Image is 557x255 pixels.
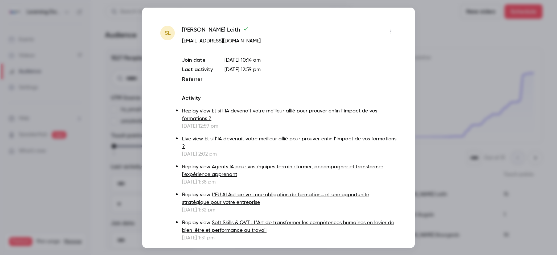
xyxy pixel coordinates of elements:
[182,136,396,149] a: Et si l’IA devenait votre meilleur allié pour prouver enfin l’impact de vos formations ?
[182,25,249,37] span: [PERSON_NAME] Leith
[12,12,17,17] img: logo_orange.svg
[182,150,397,157] p: [DATE] 2:02 pm
[182,220,394,233] a: Soft Skills & QVT : L'Art de transformer les compétences humaines en levier de bien-être et perfo...
[182,192,369,205] a: L'EU AI Act arrive : une obligation de formation… et une opportunité stratégique pour votre entre...
[19,19,82,25] div: Domaine: [DOMAIN_NAME]
[224,56,397,63] p: [DATE] 10:14 am
[182,206,397,213] p: [DATE] 1:32 pm
[20,12,36,17] div: v 4.0.25
[182,38,261,43] a: [EMAIL_ADDRESS][DOMAIN_NAME]
[165,28,171,37] span: SL
[12,19,17,25] img: website_grey.svg
[182,122,397,129] p: [DATE] 12:59 pm
[182,163,397,178] p: Replay view
[182,56,213,63] p: Join date
[182,108,377,121] a: Et si l’IA devenait votre meilleur allié pour prouver enfin l’impact de vos formations ?
[90,43,111,48] div: Mots-clés
[29,42,35,48] img: tab_domain_overview_orange.svg
[182,178,397,185] p: [DATE] 1:38 pm
[82,42,88,48] img: tab_keywords_by_traffic_grey.svg
[182,94,397,102] p: Activity
[182,234,397,241] p: [DATE] 1:31 pm
[224,67,261,72] span: [DATE] 12:59 pm
[182,219,397,234] p: Replay view
[182,107,397,122] p: Replay view
[37,43,56,48] div: Domaine
[182,164,383,177] a: Agents IA pour vos équipes terrain : former, accompagner et transformer l’expérience apprenant
[182,191,397,206] p: Replay view
[182,66,213,73] p: Last activity
[182,75,213,83] p: Referrer
[182,135,397,150] p: Live view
